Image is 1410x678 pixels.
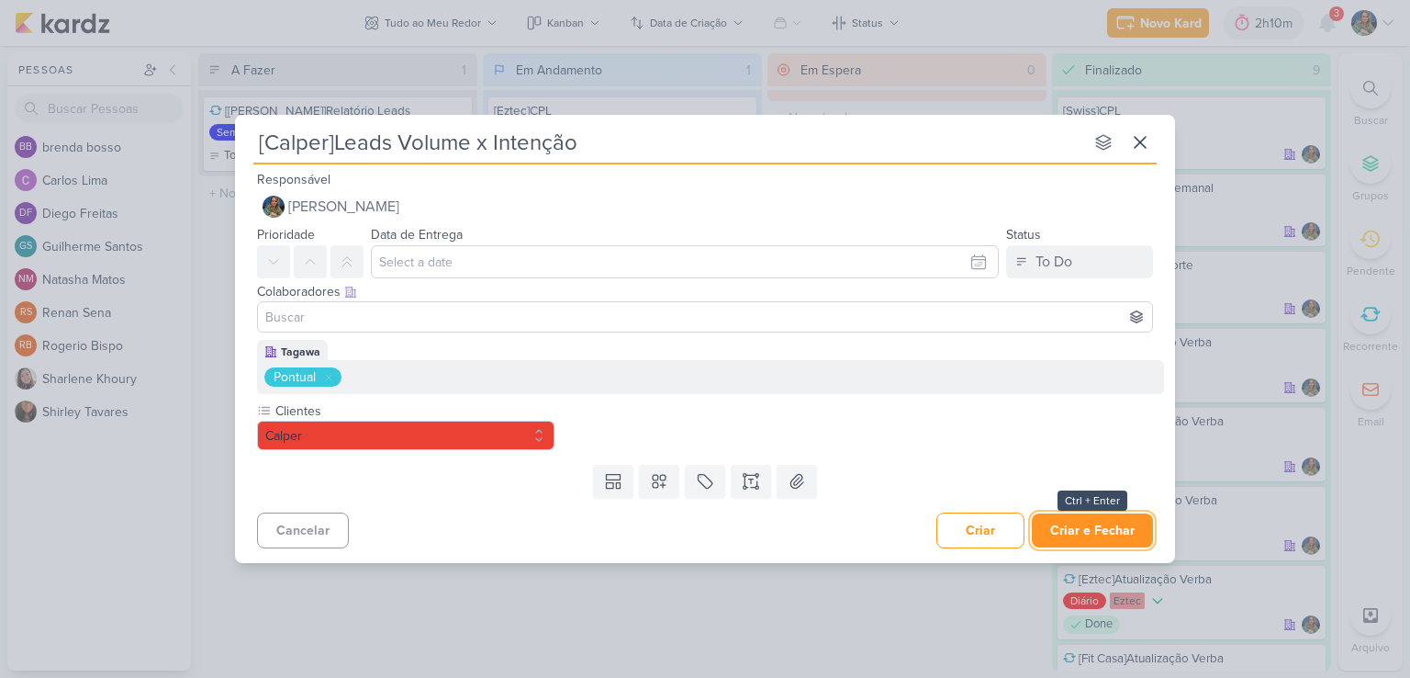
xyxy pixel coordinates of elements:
[936,513,1024,548] button: Criar
[1032,514,1153,548] button: Criar e Fechar
[257,172,330,187] label: Responsável
[253,126,1083,159] input: Kard Sem Título
[257,421,554,450] button: Calper
[262,306,1148,328] input: Buscar
[257,227,315,243] label: Prioridade
[371,227,463,243] label: Data de Entrega
[1006,227,1041,243] label: Status
[263,196,285,218] img: Isabella Gutierres
[1035,251,1072,273] div: To Do
[1057,491,1127,511] div: Ctrl + Enter
[274,401,554,421] label: Clientes
[274,367,316,387] div: Pontual
[257,513,349,548] button: Cancelar
[257,190,1153,223] button: [PERSON_NAME]
[281,344,320,360] div: Tagawa
[371,245,999,278] input: Select a date
[288,196,399,218] span: [PERSON_NAME]
[257,282,1153,301] div: Colaboradores
[1006,245,1153,278] button: To Do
